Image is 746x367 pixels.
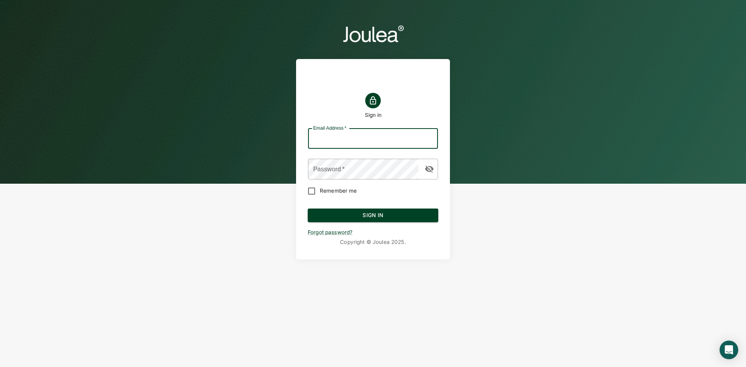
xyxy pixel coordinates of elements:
[365,111,382,118] h1: Sign in
[320,187,357,195] span: Remember me
[308,238,438,246] p: Copyright © Joulea 2025 .
[313,125,346,131] label: Email Address
[424,134,433,143] keeper-lock: Open Keeper Popup
[308,209,438,223] button: Sign In
[308,229,352,235] a: Forgot password?
[720,341,738,359] div: Open Intercom Messenger
[342,23,404,43] img: logo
